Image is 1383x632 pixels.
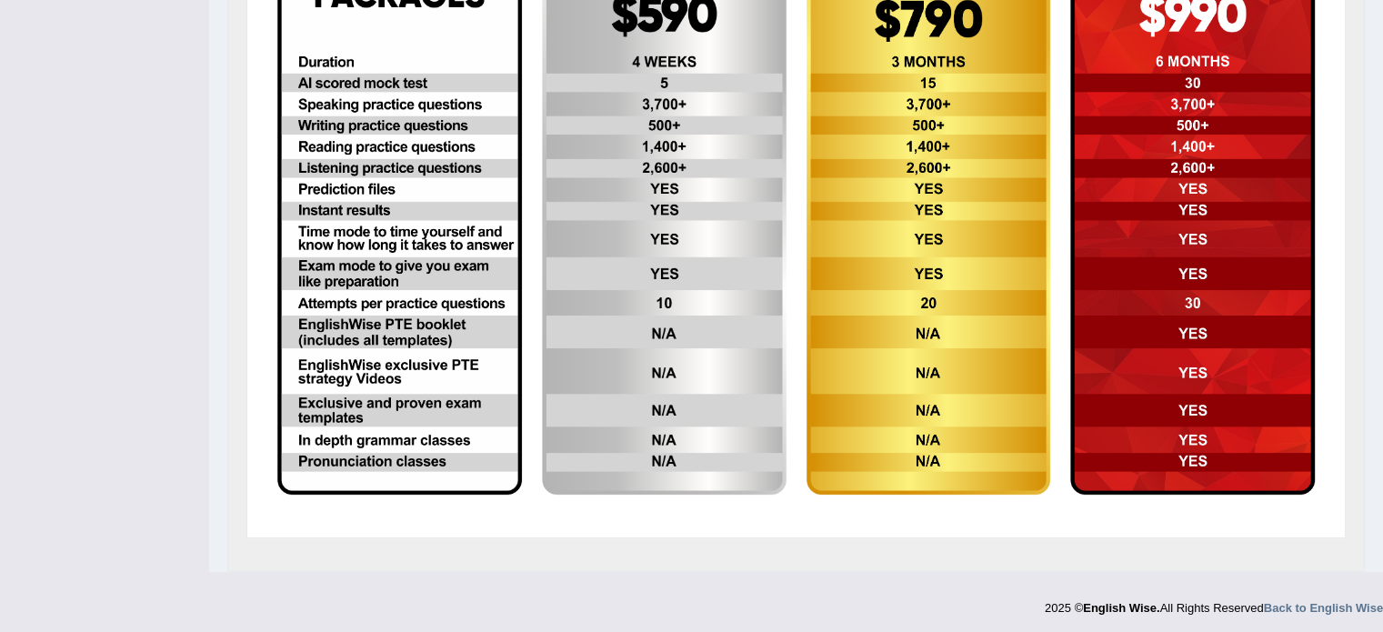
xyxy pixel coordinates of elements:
[1045,590,1383,617] div: 2025 © All Rights Reserved
[1083,601,1159,615] strong: English Wise.
[1264,601,1383,615] a: Back to English Wise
